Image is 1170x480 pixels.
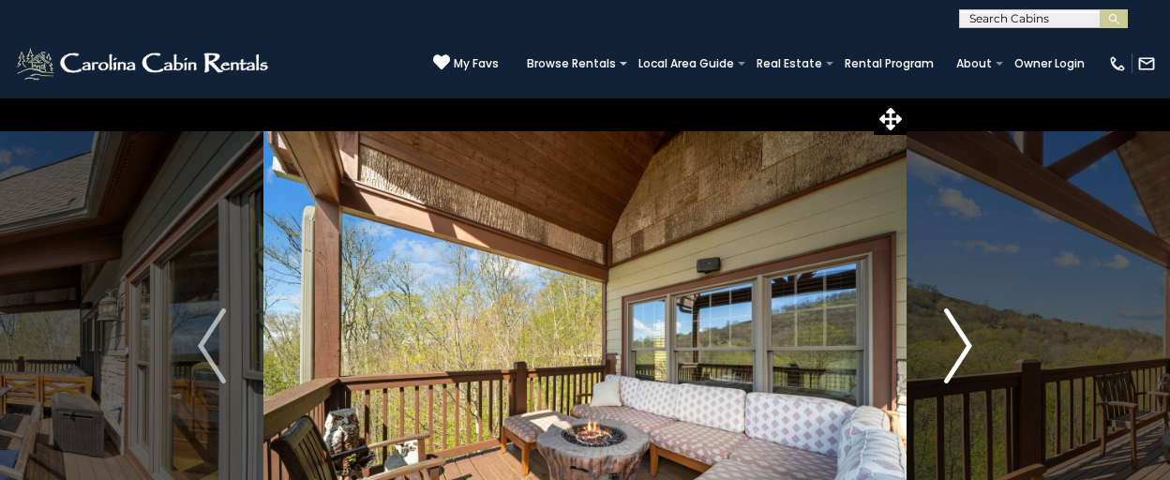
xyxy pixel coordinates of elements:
[947,51,1001,77] a: About
[1108,54,1127,73] img: phone-regular-white.png
[1137,54,1156,73] img: mail-regular-white.png
[517,51,625,77] a: Browse Rentals
[198,308,226,383] img: arrow
[1005,51,1094,77] a: Owner Login
[454,55,499,72] span: My Favs
[629,51,743,77] a: Local Area Guide
[835,51,943,77] a: Rental Program
[433,53,499,73] a: My Favs
[747,51,832,77] a: Real Estate
[14,45,274,82] img: White-1-2.png
[944,308,972,383] img: arrow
